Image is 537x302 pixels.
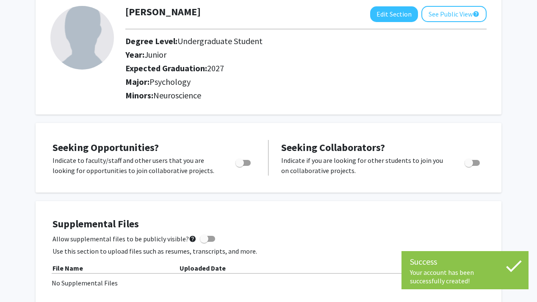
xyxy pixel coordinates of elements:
[50,6,114,70] img: Profile Picture
[53,234,197,244] span: Allow supplemental files to be publicly visible?
[177,36,263,46] span: Undergraduate Student
[125,50,428,60] h2: Year:
[370,6,418,22] button: Edit Section
[125,36,428,46] h2: Degree Level:
[410,268,520,285] div: Your account has been successfully created!
[281,155,448,176] p: Indicate if you are looking for other students to join you on collaborative projects.
[144,49,166,60] span: Junior
[125,90,487,101] h2: Minors:
[125,6,201,18] h1: [PERSON_NAME]
[281,141,385,154] span: Seeking Collaborators?
[53,141,159,154] span: Seeking Opportunities?
[207,63,224,73] span: 2027
[52,278,485,288] div: No Supplemental Files
[473,9,479,19] mat-icon: help
[232,155,255,168] div: Toggle
[153,90,201,101] span: Neuroscience
[125,77,487,87] h2: Major:
[421,6,487,22] button: See Public View
[53,264,83,272] b: File Name
[189,234,197,244] mat-icon: help
[53,246,484,256] p: Use this section to upload files such as resumes, transcripts, and more.
[125,63,428,73] h2: Expected Graduation:
[461,155,484,168] div: Toggle
[180,264,226,272] b: Uploaded Date
[53,155,219,176] p: Indicate to faculty/staff and other users that you are looking for opportunities to join collabor...
[53,218,484,230] h4: Supplemental Files
[6,264,36,296] iframe: Chat
[149,76,191,87] span: Psychology
[410,255,520,268] div: Success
